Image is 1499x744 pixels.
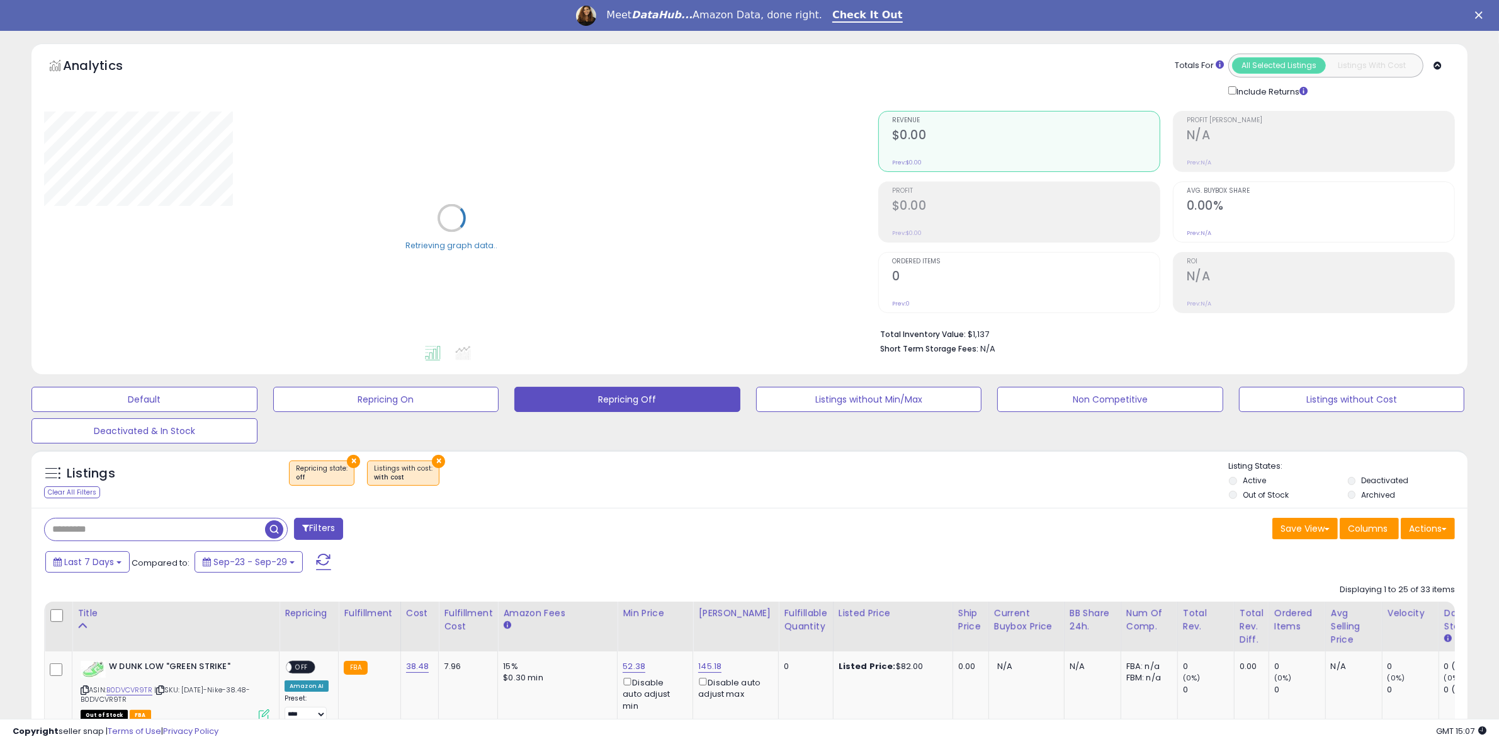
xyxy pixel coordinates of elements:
div: Min Price [623,607,687,620]
h2: N/A [1187,269,1454,286]
div: 0 [1274,661,1325,672]
small: Prev: N/A [1187,159,1211,166]
div: Disable auto adjust min [623,675,683,711]
div: Listed Price [839,607,947,620]
div: Preset: [285,694,329,723]
span: Avg. Buybox Share [1187,188,1454,195]
li: $1,137 [880,326,1445,341]
div: 0 [1388,684,1439,695]
button: × [432,455,445,468]
img: Profile image for Georgie [576,6,596,26]
span: Revenue [892,117,1160,124]
div: [PERSON_NAME] [698,607,773,620]
div: Displaying 1 to 25 of 33 items [1340,584,1455,596]
small: (0%) [1183,673,1201,683]
a: 52.38 [623,660,645,673]
div: 15% [503,661,608,672]
div: ASIN: [81,661,269,719]
div: off [296,473,348,482]
span: Repricing state : [296,464,348,483]
a: Check It Out [832,9,903,23]
small: (0%) [1388,673,1405,683]
div: BB Share 24h. [1070,607,1116,633]
h5: Analytics [63,57,147,77]
div: FBM: n/a [1126,672,1168,684]
div: Fulfillable Quantity [784,607,827,633]
small: Days In Stock. [1444,633,1452,644]
span: Sep-23 - Sep-29 [213,556,287,568]
span: Profit [PERSON_NAME] [1187,117,1454,124]
small: Prev: $0.00 [892,159,922,166]
small: FBA [344,661,367,675]
b: Short Term Storage Fees: [880,343,978,354]
label: Deactivated [1362,475,1409,486]
small: Prev: 0 [892,300,910,307]
button: Last 7 Days [45,551,130,573]
a: B0DVCVR9TR [106,685,152,695]
button: Actions [1401,518,1455,539]
div: Meet Amazon Data, done right. [606,9,822,21]
div: Amazon AI [285,680,329,692]
div: FBA: n/a [1126,661,1168,672]
b: Listed Price: [839,660,896,672]
span: Last 7 Days [64,556,114,568]
span: Compared to: [132,557,189,569]
button: × [347,455,360,468]
div: 0 [1274,684,1325,695]
div: Days In Stock [1444,607,1490,633]
a: Terms of Use [108,725,161,737]
span: Columns [1348,522,1388,535]
div: 0 (0%) [1444,661,1495,672]
div: Fulfillment [344,607,395,620]
div: Cost [406,607,434,620]
a: 145.18 [698,660,721,673]
div: Num of Comp. [1126,607,1172,633]
div: Ship Price [958,607,983,633]
small: Amazon Fees. [503,620,511,631]
div: $0.30 min [503,672,608,684]
button: Deactivated & In Stock [31,418,257,444]
label: Active [1243,475,1266,486]
div: Total Rev. Diff. [1240,607,1264,646]
small: (0%) [1274,673,1292,683]
button: Columns [1340,518,1399,539]
div: Close [1475,11,1488,19]
a: 38.48 [406,660,429,673]
strong: Copyright [13,725,59,737]
small: (0%) [1444,673,1462,683]
div: 0 (0%) [1444,684,1495,695]
button: Listings With Cost [1325,57,1419,74]
div: Totals For [1175,60,1224,72]
div: Retrieving graph data.. [405,239,497,251]
div: Total Rev. [1183,607,1229,633]
button: Sep-23 - Sep-29 [195,551,303,573]
h2: 0 [892,269,1160,286]
span: FBA [130,710,151,721]
h5: Listings [67,465,115,483]
div: Disable auto adjust max [698,675,769,700]
h2: N/A [1187,128,1454,145]
span: ROI [1187,258,1454,265]
div: seller snap | | [13,726,218,738]
b: Total Inventory Value: [880,329,966,340]
div: Clear All Filters [44,486,100,498]
button: Filters [294,518,343,540]
div: Title [77,607,274,620]
small: Prev: $0.00 [892,229,922,237]
p: Listing States: [1229,461,1468,472]
div: with cost [374,473,433,482]
button: Repricing On [273,387,499,412]
button: Repricing Off [514,387,740,412]
span: Listings with cost : [374,464,433,483]
div: Current Buybox Price [994,607,1059,633]
img: 317Kd1o2w9L._SL40_.jpg [81,661,106,678]
a: Privacy Policy [163,725,218,737]
h2: $0.00 [892,198,1160,215]
div: 0 [1388,661,1439,672]
div: Fulfillment Cost [444,607,492,633]
button: Default [31,387,257,412]
div: 0.00 [958,661,979,672]
span: | SKU: [DATE]-Nike-38.48-B0DVCVR9TR [81,685,250,704]
div: Include Returns [1219,84,1323,98]
div: N/A [1070,661,1111,672]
